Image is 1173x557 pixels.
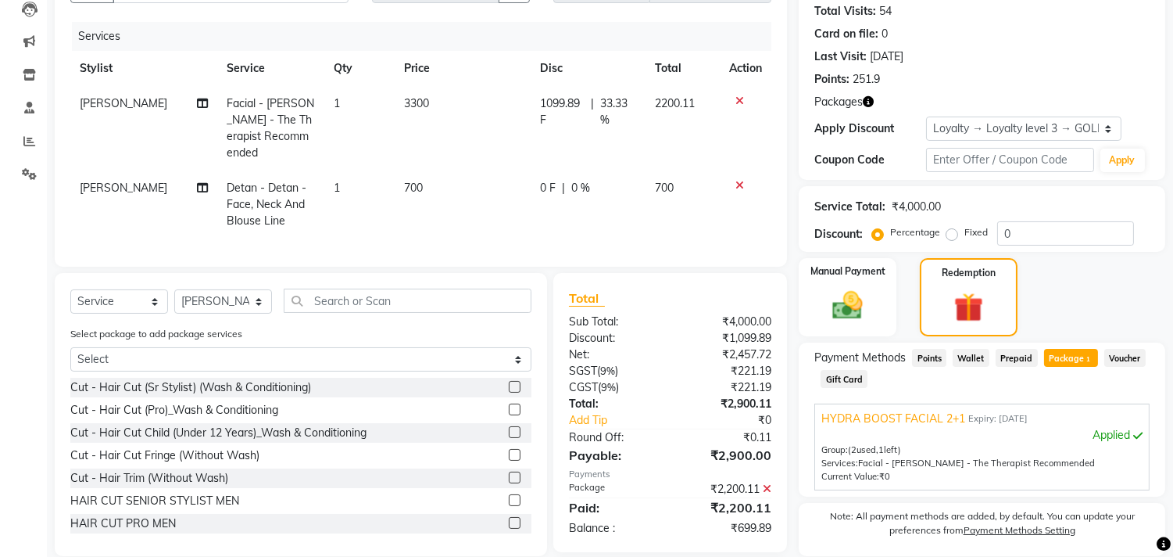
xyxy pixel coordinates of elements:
div: [DATE] [870,49,903,65]
th: Disc [531,51,645,86]
div: ₹221.19 [671,379,784,396]
div: Total: [557,396,671,412]
span: 1 [878,444,884,455]
div: Net: [557,347,671,363]
span: Voucher [1104,349,1146,367]
th: Action [720,51,771,86]
div: ₹2,900.11 [671,396,784,412]
label: Manual Payment [810,264,885,278]
div: Cut - Hair Cut (Sr Stylist) (Wash & Conditioning) [70,379,311,396]
span: Packages [814,94,863,110]
img: _gift.svg [945,289,992,325]
div: Sub Total: [557,314,671,330]
span: Payment Methods [814,350,906,366]
button: Apply [1100,149,1145,172]
div: Card on file: [814,26,878,42]
div: ₹4,000.00 [892,199,941,215]
div: Total Visits: [814,3,876,20]
span: Services: [821,458,858,469]
span: Wallet [953,349,989,367]
span: 0 % [571,180,590,196]
div: ( ) [557,379,671,396]
label: Fixed [964,225,988,239]
span: 700 [655,181,674,195]
th: Stylist [70,51,217,86]
div: ₹699.89 [671,520,784,537]
div: Payments [569,468,771,481]
span: HYDRA BOOST FACIAL 2+1 [821,411,965,427]
div: Cut - Hair Cut Child (Under 12 Years)_Wash & Conditioning [70,425,367,441]
div: Cut - Hair Trim (Without Wash) [70,470,228,487]
label: Select package to add package services [70,327,242,341]
span: 1 [334,181,340,195]
span: CGST [569,380,598,394]
div: Services [72,22,783,51]
div: Service Total: [814,199,885,215]
span: Expiry: [DATE] [968,412,1028,426]
span: ₹0 [879,471,890,482]
th: Qty [324,51,395,86]
span: Package [1044,349,1098,367]
span: Group: [821,444,848,455]
label: Percentage [890,225,940,239]
input: Enter Offer / Coupon Code [926,148,1093,172]
div: Apply Discount [814,120,926,137]
span: 2200.11 [655,96,695,110]
div: ₹2,900.00 [671,446,784,465]
div: 54 [879,3,892,20]
span: 3300 [404,96,429,110]
div: Discount: [814,226,863,243]
span: 1099.89 F [540,95,585,128]
label: Note: All payment methods are added, by default. You can update your preferences from [814,509,1150,544]
div: ₹2,200.11 [671,498,784,517]
span: 0 F [540,180,556,196]
span: Prepaid [996,349,1038,367]
div: 0 [882,26,888,42]
div: ₹221.19 [671,363,784,379]
div: ₹4,000.00 [671,314,784,330]
div: Balance : [557,520,671,537]
img: _cash.svg [823,288,872,323]
span: 9% [601,381,616,393]
span: | [562,180,565,196]
div: ₹1,099.89 [671,330,784,347]
div: Coupon Code [814,152,926,168]
th: Total [646,51,721,86]
label: Payment Methods Setting [964,523,1075,537]
div: Payable: [557,446,671,465]
div: Package [557,481,671,498]
span: Gift Card [821,370,867,388]
div: ( ) [557,363,671,379]
div: Round Off: [557,429,671,446]
th: Service [217,51,324,86]
div: Cut - Hair Cut Fringe (Without Wash) [70,447,259,464]
span: used, left) [848,444,901,455]
div: HAIR CUT SENIOR STYLIST MEN [70,493,239,509]
span: 700 [404,181,423,195]
span: Points [912,349,946,367]
span: Current Value: [821,471,879,482]
span: 1 [334,96,340,110]
span: 1 [1084,355,1093,365]
span: 33.33 % [600,95,636,128]
span: Facial - [PERSON_NAME] - The Therapist Recommended [227,96,314,160]
span: SGST [569,364,597,378]
input: Search or Scan [284,289,531,313]
div: ₹0.11 [671,429,784,446]
div: Last Visit: [814,49,867,65]
div: Cut - Hair Cut (Pro)_Wash & Conditioning [70,402,278,419]
span: Total [569,290,605,307]
a: Add Tip [557,412,689,429]
div: Applied [821,427,1143,444]
div: ₹2,457.72 [671,347,784,363]
span: Facial - [PERSON_NAME] - The Therapist Recommended [858,458,1095,469]
label: Redemption [942,266,996,280]
span: 9% [600,365,615,377]
div: ₹0 [689,412,784,429]
div: HAIR CUT PRO MEN [70,516,176,532]
div: Paid: [557,498,671,517]
div: Discount: [557,330,671,347]
span: | [591,95,594,128]
span: [PERSON_NAME] [80,181,167,195]
span: [PERSON_NAME] [80,96,167,110]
